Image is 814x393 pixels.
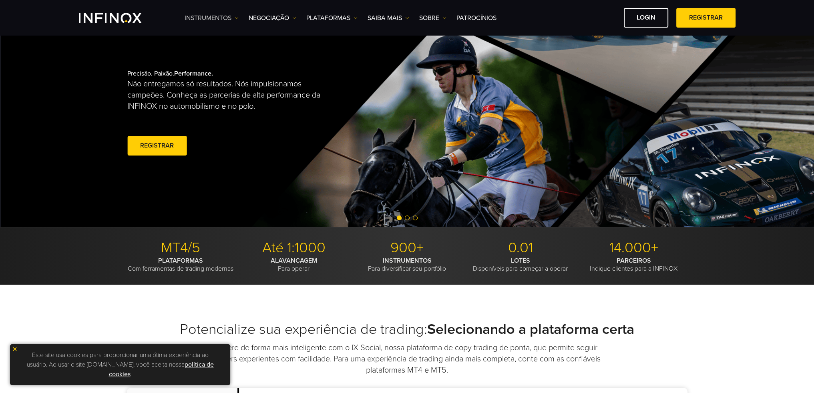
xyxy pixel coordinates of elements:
strong: LOTES [511,257,530,265]
a: PLATAFORMAS [306,13,358,23]
a: SOBRE [419,13,446,23]
span: Go to slide 3 [413,215,418,220]
a: INFINOX Logo [79,13,161,23]
p: 900+ [354,239,461,257]
strong: ALAVANCAGEM [271,257,317,265]
p: Para operar [240,257,348,273]
strong: PLATAFORMAS [158,257,203,265]
p: Disponíveis para começar a operar [467,257,574,273]
strong: Performance. [174,70,213,78]
a: Registrar [676,8,736,28]
a: Saiba mais [368,13,409,23]
a: Login [624,8,668,28]
div: Precisão. Paixão. [127,57,380,170]
img: yellow close icon [12,346,18,352]
a: Instrumentos [185,13,239,23]
p: Indique clientes para a INFINOX [580,257,687,273]
p: Para diversificar seu portfólio [354,257,461,273]
p: Opere de forma mais inteligente com o IX Social, nossa plataforma de copy trading de ponta, que p... [213,342,601,376]
strong: PARCEIROS [617,257,651,265]
p: 14.000+ [580,239,687,257]
h2: Potencialize sua experiência de trading: [127,321,687,338]
p: Este site usa cookies para proporcionar uma ótima experiência ao usuário. Ao usar o site [DOMAIN_... [14,348,226,381]
a: Patrocínios [456,13,496,23]
a: Registrar [127,136,187,156]
strong: Selecionando a plataforma certa [427,321,634,338]
strong: INSTRUMENTOS [383,257,432,265]
span: Go to slide 2 [405,215,410,220]
p: MT4/5 [127,239,234,257]
p: Não entregamos só resultados. Nós impulsionamos campeões. Conheça as parcerias de alta performanc... [127,78,329,112]
a: NEGOCIAÇÃO [249,13,296,23]
p: Com ferramentas de trading modernas [127,257,234,273]
p: 0.01 [467,239,574,257]
span: Go to slide 1 [397,215,402,220]
p: Até 1:1000 [240,239,348,257]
